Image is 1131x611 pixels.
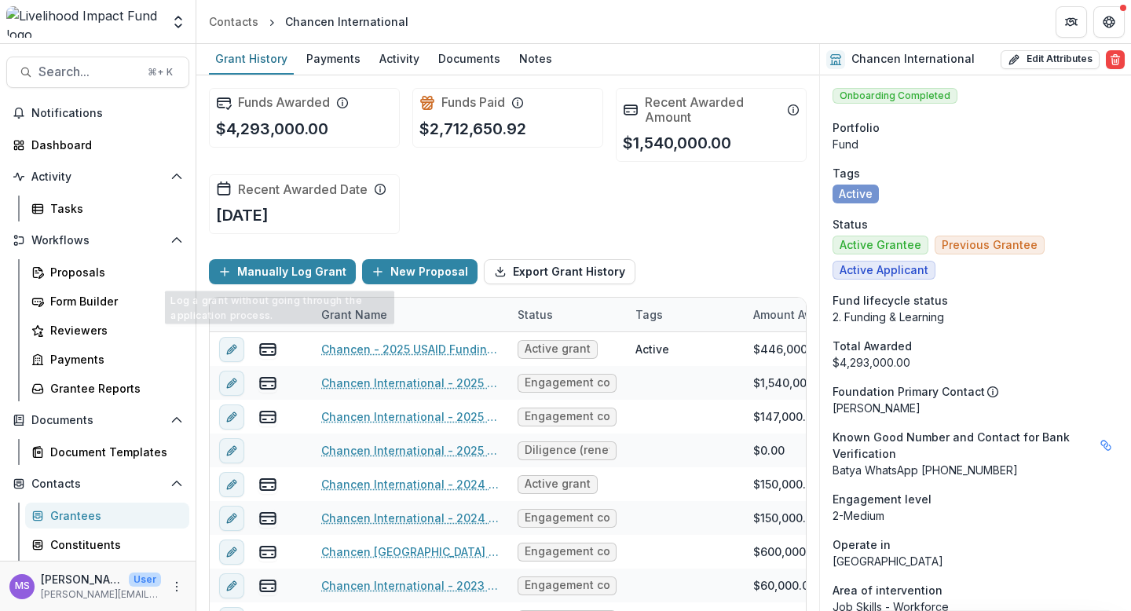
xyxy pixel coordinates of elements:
span: Engagement level [833,491,932,507]
a: Chancen [GEOGRAPHIC_DATA] - 2023 Grant - 1/2 [321,543,499,560]
h2: Recent Awarded Amount [645,95,781,125]
p: 2-Medium [833,507,1118,524]
p: [PERSON_NAME] [833,400,1118,416]
button: edit [219,438,244,463]
div: Chancen International [285,13,408,30]
button: Edit Attributes [1001,50,1100,69]
div: Status [508,298,626,331]
button: view-payments [258,475,277,494]
div: Form Builder [50,293,177,309]
a: Chancen International - 2025 Grant [321,442,499,459]
nav: breadcrumb [203,10,415,33]
div: $150,000.00 [753,510,820,526]
p: [PERSON_NAME][EMAIL_ADDRESS][DOMAIN_NAME] [41,587,161,602]
a: Activity [373,44,426,75]
div: Document Templates [50,444,177,460]
div: Tags [626,306,672,323]
button: view-payments [258,374,277,393]
p: Batya WhatsApp [PHONE_NUMBER] [833,462,1118,478]
span: Status [833,216,868,232]
button: Open Activity [6,164,189,189]
span: Onboarding Completed [833,88,957,104]
span: Engagement completed [525,579,609,592]
h2: Funds Awarded [238,95,330,110]
div: Contacts [209,13,258,30]
p: [PERSON_NAME] [41,571,123,587]
button: Delete [1106,50,1125,69]
h2: Recent Awarded Date [238,182,368,197]
span: Engagement completed [525,511,609,525]
button: view-payments [258,543,277,562]
span: Active Applicant [840,264,928,277]
button: Search... [6,57,189,88]
button: New Proposal [362,259,478,284]
span: Active grant [525,477,591,491]
span: Search... [38,64,138,79]
a: Notes [513,44,558,75]
div: Activity [373,47,426,70]
button: view-payments [258,340,277,359]
a: Dashboard [6,132,189,158]
button: Open Workflows [6,228,189,253]
a: Chancen International - 2025 Bridge Loan [321,375,499,391]
button: edit [219,472,244,497]
span: Notifications [31,107,183,120]
a: Chancen International - 2023 Grant for DD person [321,577,499,594]
div: Monica Swai [15,581,30,591]
img: Livelihood Impact Fund logo [6,6,161,38]
div: Constituents [50,536,177,553]
div: Proposals [50,264,177,280]
button: edit [219,540,244,565]
button: view-payments [258,576,277,595]
div: Grantees [50,507,177,524]
button: view-payments [258,509,277,528]
a: Contacts [203,10,265,33]
div: Grant Name [312,298,508,331]
button: edit [219,371,244,396]
button: Manually Log Grant [209,259,356,284]
div: Amount Awarded [744,306,855,323]
div: Grant Name [312,306,397,323]
span: Engagement completed [525,545,609,558]
span: Workflows [31,234,164,247]
button: More [167,577,186,596]
a: Grantee Reports [25,375,189,401]
p: Foundation Primary Contact [833,383,985,400]
span: Diligence (renewal) [525,444,609,457]
div: Grant History [209,47,294,70]
button: Open Documents [6,408,189,433]
button: Open entity switcher [167,6,189,38]
p: $2,712,650.92 [419,117,526,141]
p: [GEOGRAPHIC_DATA] [833,553,1118,569]
a: Payments [300,44,367,75]
div: Active [635,341,669,357]
div: Status [508,306,562,323]
span: Known Good Number and Contact for Bank Verification [833,429,1087,462]
a: Chancen - 2025 USAID Funding Gap [321,341,499,357]
button: view-payments [258,408,277,426]
span: Total Awarded [833,338,912,354]
p: Fund [833,136,1118,152]
a: Chancen International - 2024 Grant [321,510,499,526]
p: 2. Funding & Learning [833,309,1118,325]
div: Payments [300,47,367,70]
span: Portfolio [833,119,880,136]
button: Partners [1056,6,1087,38]
button: Notifications [6,101,189,126]
span: Activity [31,170,164,184]
div: Dashboard [31,137,177,153]
div: ⌘ + K [145,64,176,81]
p: $1,540,000.00 [623,131,731,155]
div: $446,000.00 [753,341,825,357]
div: Tags [626,298,744,331]
div: Notes [513,47,558,70]
button: edit [219,506,244,531]
span: Active [839,188,873,201]
div: $0.00 [753,442,785,459]
div: Amount Awarded [744,298,862,331]
a: Payments [25,346,189,372]
a: Form Builder [25,288,189,314]
div: Reviewers [50,322,177,338]
span: Contacts [31,477,164,491]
